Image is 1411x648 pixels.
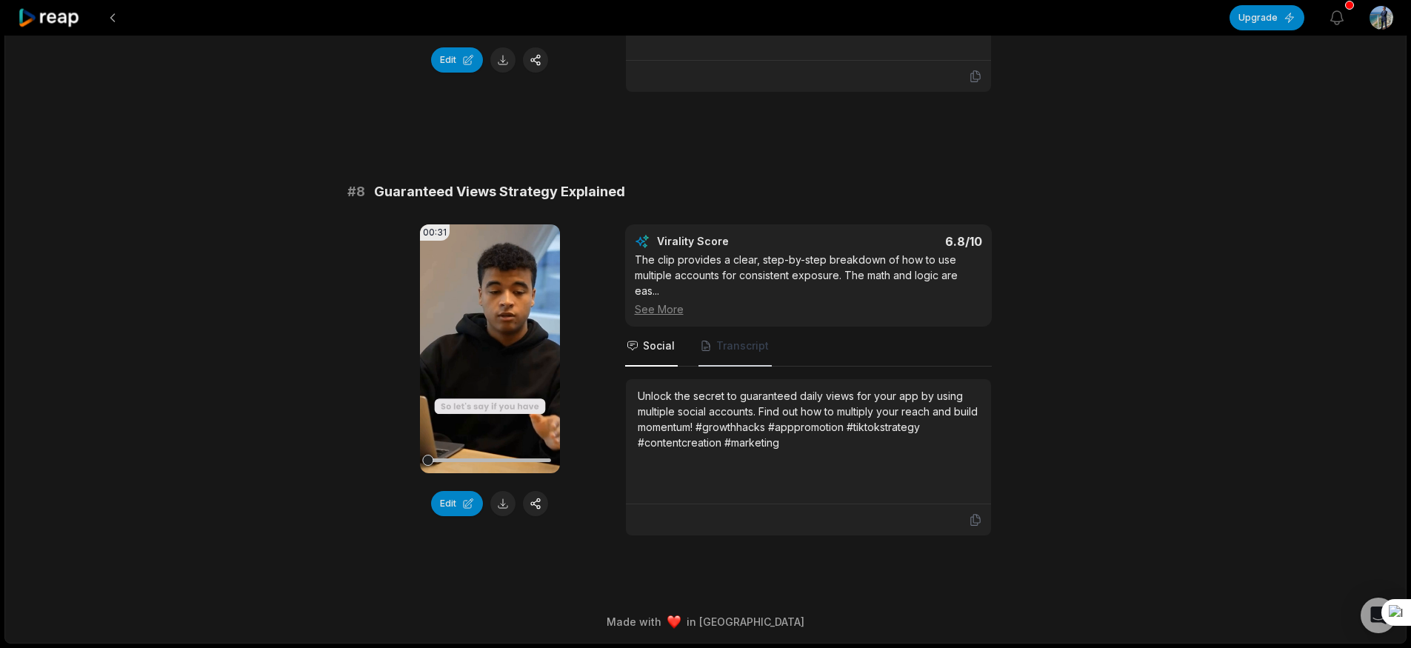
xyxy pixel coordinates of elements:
[823,234,982,249] div: 6.8 /10
[716,338,769,353] span: Transcript
[420,224,560,473] video: Your browser does not support mp4 format.
[643,338,675,353] span: Social
[638,388,979,450] div: Unlock the secret to guaranteed daily views for your app by using multiple social accounts. Find ...
[1361,598,1396,633] div: Open Intercom Messenger
[625,327,992,367] nav: Tabs
[374,181,625,202] span: Guaranteed Views Strategy Explained
[657,234,816,249] div: Virality Score
[667,615,681,629] img: heart emoji
[635,301,982,317] div: See More
[431,491,483,516] button: Edit
[19,614,1392,629] div: Made with in [GEOGRAPHIC_DATA]
[347,181,365,202] span: # 8
[635,252,982,317] div: The clip provides a clear, step-by-step breakdown of how to use multiple accounts for consistent ...
[1230,5,1304,30] button: Upgrade
[431,47,483,73] button: Edit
